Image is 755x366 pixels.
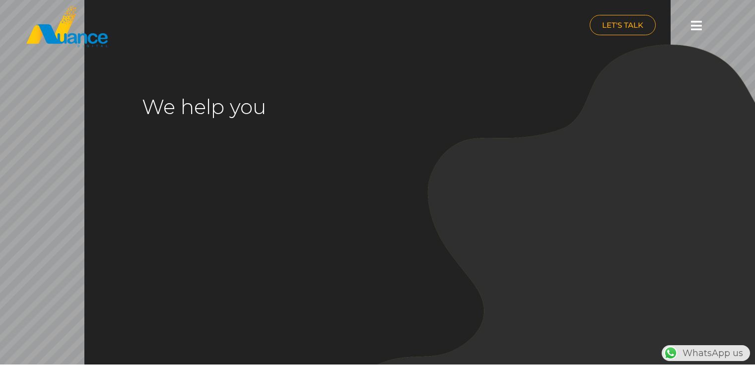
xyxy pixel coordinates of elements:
[142,86,396,127] rs-layer: We help you
[25,5,109,48] img: nuance-qatar_logo
[25,5,373,48] a: nuance-qatar_logo
[590,15,656,35] a: LET'S TALK
[663,345,679,361] img: WhatsApp
[662,345,750,361] div: WhatsApp us
[602,21,643,29] span: LET'S TALK
[662,348,750,359] a: WhatsAppWhatsApp us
